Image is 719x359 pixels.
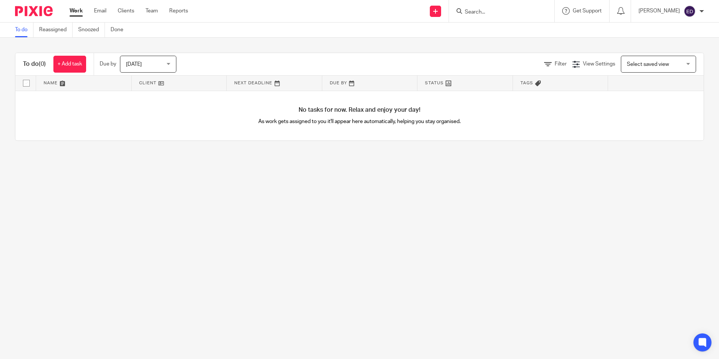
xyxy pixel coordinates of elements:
[169,7,188,15] a: Reports
[111,23,129,37] a: Done
[94,7,106,15] a: Email
[23,60,46,68] h1: To do
[78,23,105,37] a: Snoozed
[39,61,46,67] span: (0)
[684,5,696,17] img: svg%3E
[627,62,669,67] span: Select saved view
[100,60,116,68] p: Due by
[39,23,73,37] a: Reassigned
[188,118,532,125] p: As work gets assigned to you it'll appear here automatically, helping you stay organised.
[639,7,680,15] p: [PERSON_NAME]
[15,23,33,37] a: To do
[15,6,53,16] img: Pixie
[555,61,567,67] span: Filter
[15,106,704,114] h4: No tasks for now. Relax and enjoy your day!
[583,61,615,67] span: View Settings
[464,9,532,16] input: Search
[146,7,158,15] a: Team
[70,7,83,15] a: Work
[573,8,602,14] span: Get Support
[126,62,142,67] span: [DATE]
[520,81,533,85] span: Tags
[53,56,86,73] a: + Add task
[118,7,134,15] a: Clients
